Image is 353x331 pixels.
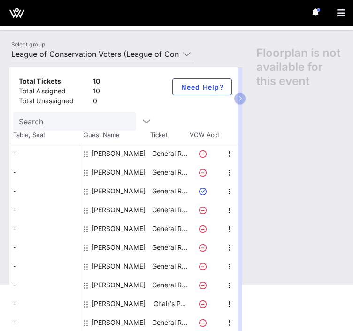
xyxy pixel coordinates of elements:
[9,200,80,219] div: -
[9,257,80,276] div: -
[92,238,146,257] div: Lizzy Duncan
[92,163,146,182] div: Francesca Governali
[92,200,146,219] div: Keith Rushing
[9,294,80,313] div: -
[151,238,188,257] p: General R…
[92,257,146,276] div: Matthew Davis
[92,219,146,238] div: Leslie Hinkson
[151,294,188,313] p: Chair's P…
[188,131,221,140] span: VOW Acct
[93,96,100,108] div: 0
[80,131,150,140] span: Guest Name
[151,200,188,219] p: General R…
[9,276,80,294] div: -
[93,77,100,88] div: 10
[9,131,80,140] span: Table, Seat
[151,276,188,294] p: General R…
[256,46,344,88] span: Floorplan is not available for this event
[151,182,188,200] p: General R…
[172,78,232,95] button: Need Help?
[92,182,146,200] div: Fransiska Dale
[180,83,224,91] span: Need Help?
[151,144,188,163] p: General R…
[150,131,188,140] span: Ticket
[19,86,89,98] div: Total Assigned
[9,219,80,238] div: -
[151,163,188,182] p: General R…
[93,86,100,98] div: 10
[9,163,80,182] div: -
[92,144,146,163] div: Elena Gaona
[19,77,89,88] div: Total Tickets
[151,219,188,238] p: General R…
[9,238,80,257] div: -
[92,294,146,313] div: Sara Chieffo
[151,257,188,276] p: General R…
[92,276,146,294] div: Mika Hyer
[11,41,45,48] label: Select group
[9,182,80,200] div: -
[19,96,89,108] div: Total Unassigned
[9,144,80,163] div: -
